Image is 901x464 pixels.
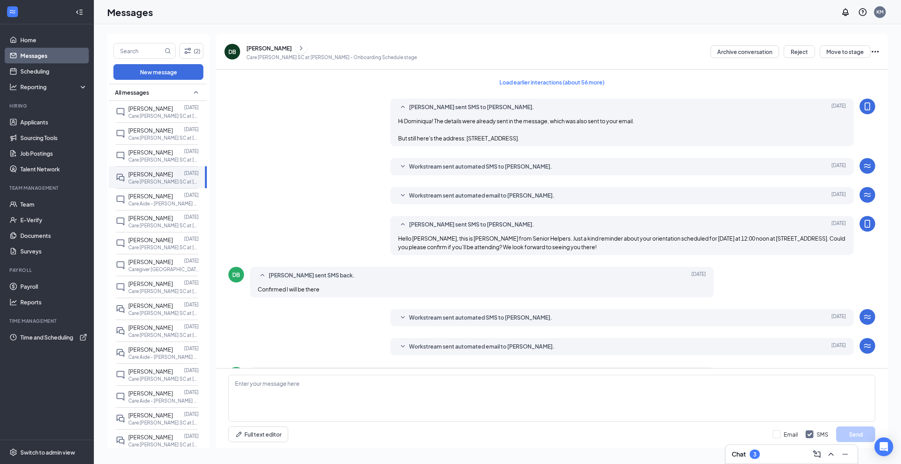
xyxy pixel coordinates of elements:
svg: ChatInactive [116,151,125,160]
p: Care [PERSON_NAME] SC at [PERSON_NAME] [128,332,199,338]
div: Reporting [20,83,88,91]
svg: ChatInactive [116,217,125,226]
svg: SmallChevronUp [258,271,267,280]
span: [PERSON_NAME] sent SMS to [PERSON_NAME]. [409,103,534,112]
span: Hello [PERSON_NAME], this is [PERSON_NAME] from Senior Helpers. Just a kind reminder about your o... [398,235,845,250]
div: Open Intercom Messenger [874,437,893,456]
span: Confirmed I will be there [258,286,319,293]
p: [DATE] [184,279,199,286]
span: [PERSON_NAME] [128,390,173,397]
span: [PERSON_NAME] [128,412,173,419]
span: [PERSON_NAME] [128,433,173,441]
span: [PERSON_NAME] [128,302,173,309]
span: [DATE] [831,103,846,112]
svg: WorkstreamLogo [863,341,872,351]
p: [DATE] [184,257,199,264]
button: Move to stage [820,45,870,58]
p: Care Aide - [PERSON_NAME] -SC at [GEOGRAPHIC_DATA], [GEOGRAPHIC_DATA] [128,354,199,360]
div: Team Management [9,185,86,191]
a: Home [20,32,87,48]
h1: Messages [107,5,153,19]
svg: MobileSms [863,102,872,111]
span: [PERSON_NAME] [128,258,173,265]
button: ComposeMessage [811,448,823,460]
svg: SmallChevronUp [398,103,407,112]
span: [PERSON_NAME] [128,105,173,112]
svg: Settings [9,448,17,456]
span: [PERSON_NAME] [128,368,173,375]
svg: Ellipses [870,47,880,56]
p: Care [PERSON_NAME] SC at [PERSON_NAME] [128,178,199,185]
span: [PERSON_NAME] [128,280,173,287]
p: Care [PERSON_NAME] SC at [PERSON_NAME] [128,113,199,119]
svg: ChevronUp [826,450,836,459]
a: Team [20,196,87,212]
h3: Chat [732,450,746,459]
svg: Analysis [9,83,17,91]
p: Care [PERSON_NAME] SC at [PERSON_NAME] [128,244,199,251]
svg: WorkstreamLogo [863,161,872,171]
svg: QuestionInfo [858,7,867,17]
button: ChevronRight [295,42,307,54]
span: [DATE] [831,342,846,351]
span: [DATE] [831,220,846,229]
svg: MobileSms [863,219,872,228]
p: [DATE] [184,323,199,330]
p: Care [PERSON_NAME] SC at [PERSON_NAME] [128,135,199,141]
span: Workstream sent automated email to [PERSON_NAME]. [409,191,555,200]
p: Care [PERSON_NAME] SC at [PERSON_NAME] [128,441,199,448]
span: [PERSON_NAME] [128,192,173,200]
p: [DATE] [184,301,199,308]
button: Archive conversation [711,45,779,58]
p: Caregiver [GEOGRAPHIC_DATA], SC at Seneca SC [128,266,199,273]
span: [PERSON_NAME] [128,324,173,331]
p: Care [PERSON_NAME] SC at [PERSON_NAME] [128,310,199,317]
div: DB [232,271,240,279]
a: Time and SchedulingExternalLink [20,329,87,345]
svg: WorkstreamLogo [9,8,16,16]
a: Sourcing Tools [20,130,87,146]
span: [PERSON_NAME] [128,214,173,221]
span: [PERSON_NAME] [128,171,173,178]
button: Full text editorPen [228,426,288,442]
svg: DoubleChat [116,326,125,336]
p: [DATE] [184,236,199,242]
svg: ChatInactive [116,129,125,138]
span: [DATE] [831,313,846,322]
svg: ChatInactive [116,370,125,379]
p: [DATE] [184,367,199,374]
span: [PERSON_NAME] [128,236,173,243]
svg: Pen [235,430,243,438]
svg: ChatInactive [116,195,125,204]
a: Job Postings [20,146,87,161]
p: Care [PERSON_NAME] SC at [PERSON_NAME] [128,419,199,426]
svg: ChatInactive [116,392,125,401]
svg: SmallChevronDown [398,191,407,200]
span: [DATE] [831,162,846,171]
svg: ChatInactive [116,282,125,292]
p: [DATE] [184,214,199,220]
svg: Notifications [841,7,850,17]
a: Scheduling [20,63,87,79]
button: New message [113,64,203,80]
a: Payroll [20,279,87,294]
svg: SmallChevronDown [398,342,407,351]
svg: MagnifyingGlass [165,48,171,54]
svg: ChatInactive [116,239,125,248]
div: KM [876,9,883,15]
span: [PERSON_NAME] sent SMS back. [269,271,355,280]
span: Workstream sent automated SMS to [PERSON_NAME]. [409,313,552,322]
svg: DoubleChat [116,414,125,423]
svg: WorkstreamLogo [863,312,872,322]
span: Workstream sent automated email to [PERSON_NAME]. [409,342,555,351]
span: [PERSON_NAME] [128,346,173,353]
svg: ChatInactive [116,261,125,270]
svg: DoubleChat [116,436,125,445]
div: TIME MANAGEMENT [9,318,86,324]
p: Care [PERSON_NAME] SC at [PERSON_NAME] [128,222,199,229]
svg: WorkstreamLogo [863,190,872,200]
p: Care [PERSON_NAME] SC at [PERSON_NAME] [128,156,199,163]
p: [DATE] [184,170,199,176]
a: Talent Network [20,161,87,177]
div: [PERSON_NAME] [246,44,292,52]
